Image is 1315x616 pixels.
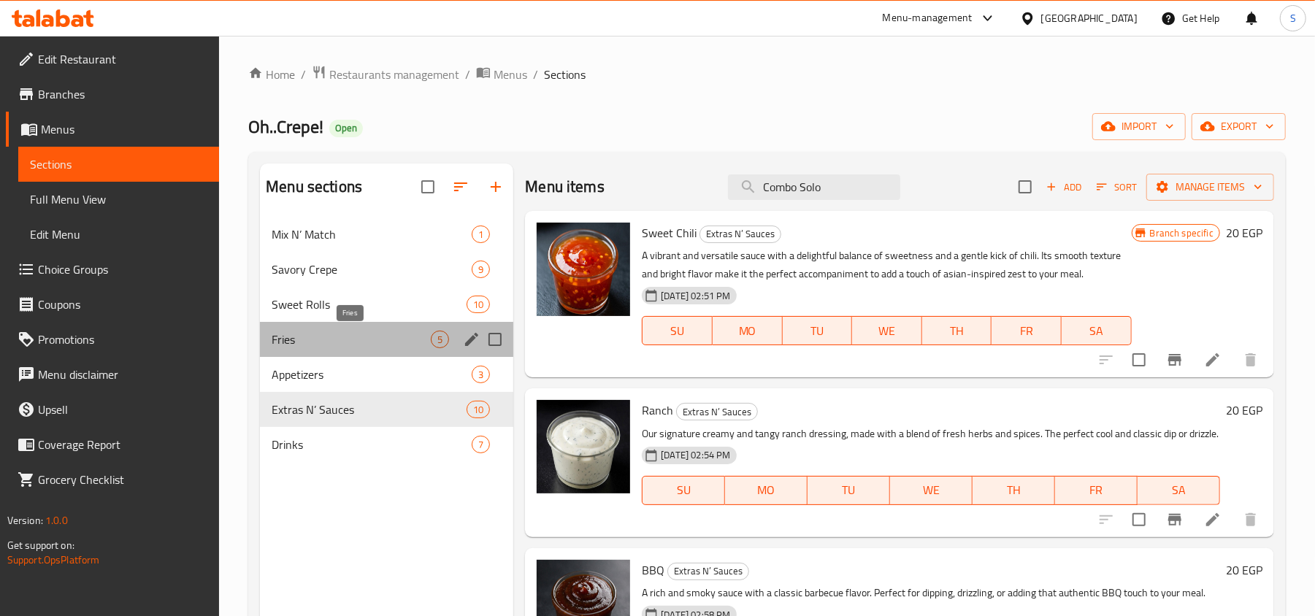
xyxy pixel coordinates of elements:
div: Fries5edit [260,322,513,357]
img: Ranch [537,400,630,493]
span: Ranch [642,399,673,421]
div: items [467,296,490,313]
span: Extras N’ Sauces [668,563,748,580]
span: Sweet Rolls [272,296,467,313]
span: Menus [494,66,527,83]
span: Sweet Chili [642,222,697,244]
span: TU [789,320,847,342]
a: Restaurants management [312,65,459,84]
h6: 20 EGP [1226,560,1262,580]
button: TU [808,476,890,505]
p: Our signature creamy and tangy ranch dressing, made with a blend of fresh herbs and spices. The p... [642,425,1220,443]
button: Add [1040,176,1087,199]
span: 5 [432,333,448,347]
button: SA [1138,476,1220,505]
button: TU [783,316,853,345]
span: Menus [41,120,208,138]
span: Select all sections [413,172,443,202]
span: 1.0.0 [45,511,68,530]
div: items [472,226,490,243]
span: WE [858,320,916,342]
span: Promotions [38,331,208,348]
span: Appetizers [272,366,472,383]
span: [DATE] 02:54 PM [655,448,736,462]
div: items [431,331,449,348]
a: Sections [18,147,220,182]
div: Extras N’ Sauces [676,403,758,420]
span: 3 [472,368,489,382]
span: Extras N’ Sauces [272,401,467,418]
a: Coupons [6,287,220,322]
a: Promotions [6,322,220,357]
img: Sweet Chili [537,223,630,316]
button: export [1192,113,1286,140]
p: A vibrant and versatile sauce with a delightful balance of sweetness and a gentle kick of chili. ... [642,247,1131,283]
a: Upsell [6,392,220,427]
button: edit [461,328,483,350]
span: Branch specific [1144,226,1219,240]
span: Full Menu View [30,190,208,208]
span: Restaurants management [329,66,459,83]
span: Drinks [272,436,472,453]
span: SU [648,320,707,342]
span: SA [1067,320,1126,342]
li: / [533,66,538,83]
a: Edit Restaurant [6,42,220,77]
span: Extras N’ Sauces [677,404,757,420]
div: items [472,366,490,383]
div: Appetizers3 [260,357,513,392]
span: Branches [38,85,208,103]
div: Extras N’ Sauces [667,563,749,580]
span: import [1104,118,1174,136]
span: Sort [1097,179,1137,196]
h2: Menu items [525,176,605,198]
h2: Menu sections [266,176,362,198]
div: Mix N’ Match1 [260,217,513,252]
span: Sections [544,66,586,83]
span: 10 [467,298,489,312]
a: Edit menu item [1204,351,1222,369]
div: items [467,401,490,418]
button: import [1092,113,1186,140]
span: BBQ [642,559,664,581]
div: Open [329,120,363,137]
a: Menus [476,65,527,84]
div: [GEOGRAPHIC_DATA] [1041,10,1138,26]
span: TH [978,480,1049,501]
span: S [1290,10,1296,26]
button: Sort [1093,176,1140,199]
span: Add [1044,179,1084,196]
span: Upsell [38,401,208,418]
button: MO [725,476,808,505]
span: Add item [1040,176,1087,199]
button: Branch-specific-item [1157,502,1192,537]
a: Choice Groups [6,252,220,287]
span: Sections [30,155,208,173]
span: FR [1061,480,1132,501]
span: Open [329,122,363,134]
span: Mix N’ Match [272,226,472,243]
span: Fries [272,331,431,348]
span: Get support on: [7,536,74,555]
button: SU [642,476,725,505]
span: 10 [467,403,489,417]
button: SA [1062,316,1132,345]
span: Edit Restaurant [38,50,208,68]
span: Select section [1010,172,1040,202]
div: Drinks7 [260,427,513,462]
a: Grocery Checklist [6,462,220,497]
button: SU [642,316,713,345]
div: items [472,436,490,453]
nav: breadcrumb [248,65,1286,84]
a: Menu disclaimer [6,357,220,392]
span: 7 [472,438,489,452]
div: Extras N’ Sauces10 [260,392,513,427]
span: TU [813,480,884,501]
span: Choice Groups [38,261,208,278]
div: Savory Crepe [272,261,472,278]
a: Home [248,66,295,83]
a: Full Menu View [18,182,220,217]
button: Add section [478,169,513,204]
